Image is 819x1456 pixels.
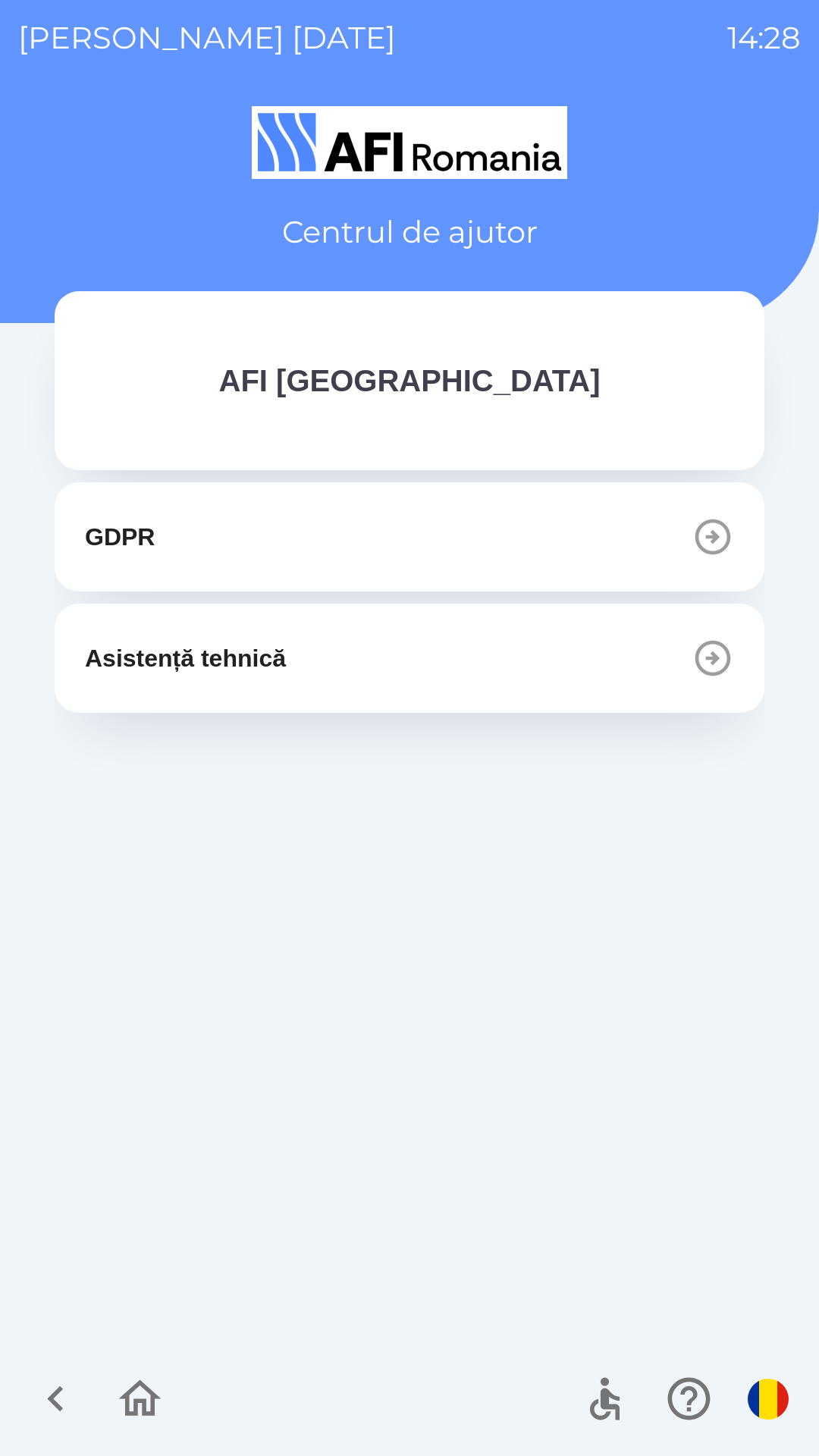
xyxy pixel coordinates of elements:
[219,358,601,403] p: AFI [GEOGRAPHIC_DATA]
[85,519,155,555] p: GDPR
[85,640,286,676] p: Asistență tehnică
[18,15,396,61] p: [PERSON_NAME] [DATE]
[55,604,764,713] button: Asistență tehnică
[55,106,764,179] img: Logo
[55,482,764,591] button: GDPR
[748,1379,789,1420] img: ro flag
[727,15,801,61] p: 14:28
[282,209,538,255] p: Centrul de ajutor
